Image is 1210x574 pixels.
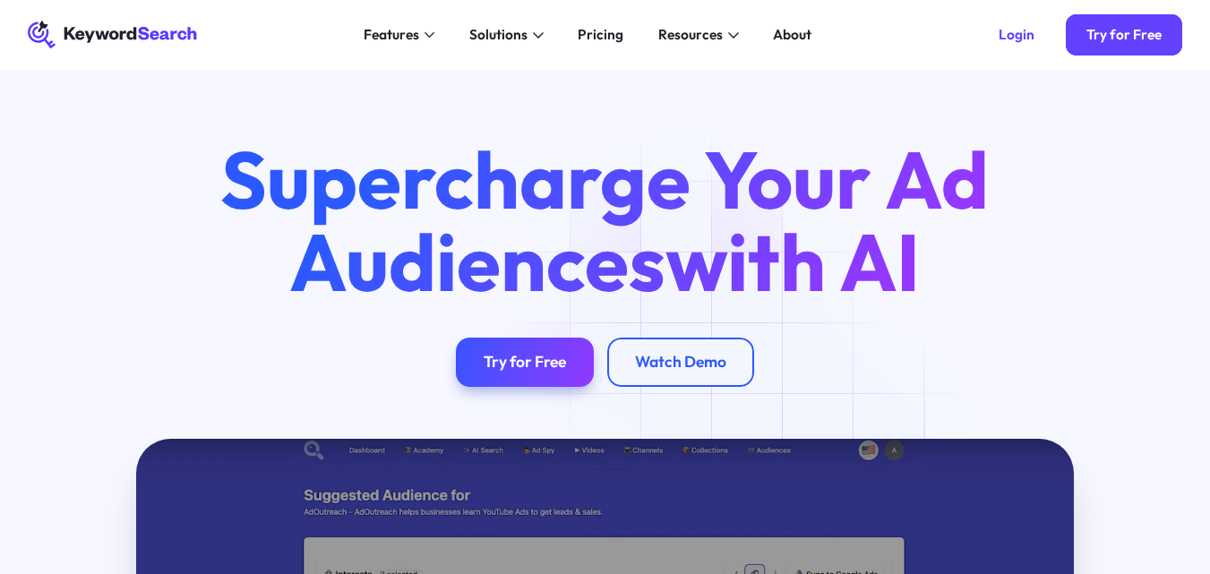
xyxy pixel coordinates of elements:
[188,139,1021,304] h1: Supercharge Your Ad Audiences
[665,211,920,312] span: with AI
[1086,26,1162,43] div: Try for Free
[773,24,811,45] div: About
[635,353,726,373] div: Watch Demo
[469,24,528,45] div: Solutions
[484,353,566,373] div: Try for Free
[1066,14,1183,56] a: Try for Free
[999,26,1034,43] div: Login
[364,24,419,45] div: Features
[763,21,822,48] a: About
[977,14,1055,56] a: Login
[658,24,723,45] div: Resources
[578,24,623,45] div: Pricing
[456,338,594,386] a: Try for Free
[568,21,634,48] a: Pricing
